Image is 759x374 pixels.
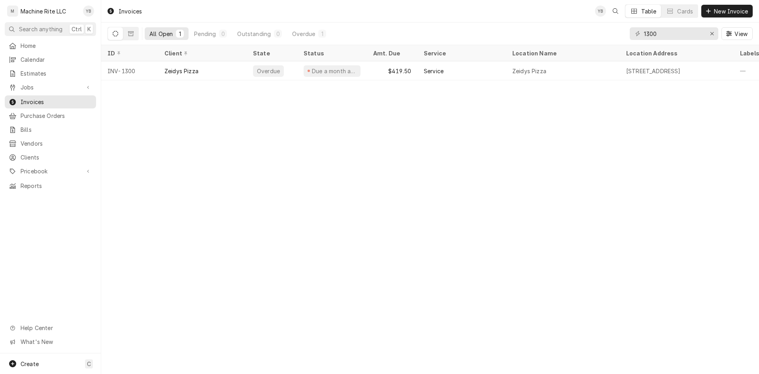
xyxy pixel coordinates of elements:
span: New Invoice [712,7,750,15]
span: Search anything [19,25,62,33]
div: Overdue [256,67,281,75]
div: Outstanding [237,30,271,38]
div: Service [424,49,498,57]
a: Bills [5,123,96,136]
span: Vendors [21,139,92,148]
div: Due a month ago [311,67,357,75]
span: What's New [21,338,91,346]
a: Vendors [5,137,96,150]
div: 1 [320,30,325,38]
span: Estimates [21,69,92,78]
input: Keyword search [644,27,703,40]
div: Location Address [626,49,726,57]
div: Table [641,7,657,15]
button: Search anythingCtrlK [5,22,96,36]
div: M [7,6,18,17]
span: C [87,360,91,368]
button: View [721,27,753,40]
div: 1 [177,30,182,38]
div: Location Name [512,49,612,57]
a: Calendar [5,53,96,66]
span: Help Center [21,324,91,332]
span: Ctrl [72,25,82,33]
div: State [253,49,291,57]
div: Pending [194,30,216,38]
span: View [733,30,749,38]
div: YB [595,6,606,17]
a: Go to Pricebook [5,165,96,178]
span: Bills [21,125,92,134]
div: Amt. Due [373,49,410,57]
button: Open search [609,5,622,17]
a: Invoices [5,95,96,108]
div: Yumy Breuer's Avatar [83,6,94,17]
a: Estimates [5,67,96,80]
div: 0 [221,30,225,38]
a: Go to Jobs [5,81,96,94]
div: Cards [677,7,693,15]
span: Jobs [21,83,80,91]
span: Calendar [21,55,92,64]
button: Erase input [706,27,718,40]
div: Machine Rite LLC [21,7,66,15]
div: INV-1300 [101,61,158,80]
span: Pricebook [21,167,80,175]
a: Clients [5,151,96,164]
span: Invoices [21,98,92,106]
span: Purchase Orders [21,112,92,120]
div: $419.50 [367,61,417,80]
a: Purchase Orders [5,109,96,122]
div: Yumy Breuer's Avatar [595,6,606,17]
a: Go to What's New [5,335,96,348]
span: K [87,25,91,33]
div: Service [424,67,444,75]
div: [STREET_ADDRESS] [626,67,681,75]
div: Overdue [292,30,315,38]
div: ID [108,49,150,57]
div: YB [83,6,94,17]
div: Zeidys Pizza [164,67,198,75]
span: Create [21,361,39,367]
div: 0 [276,30,280,38]
button: New Invoice [701,5,753,17]
div: Status [304,49,359,57]
span: Home [21,42,92,50]
a: Home [5,39,96,52]
span: Reports [21,182,92,190]
a: Reports [5,179,96,192]
div: Client [164,49,239,57]
div: Zeidys Pizza [512,67,546,75]
a: Go to Help Center [5,321,96,334]
div: All Open [149,30,173,38]
span: Clients [21,153,92,161]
